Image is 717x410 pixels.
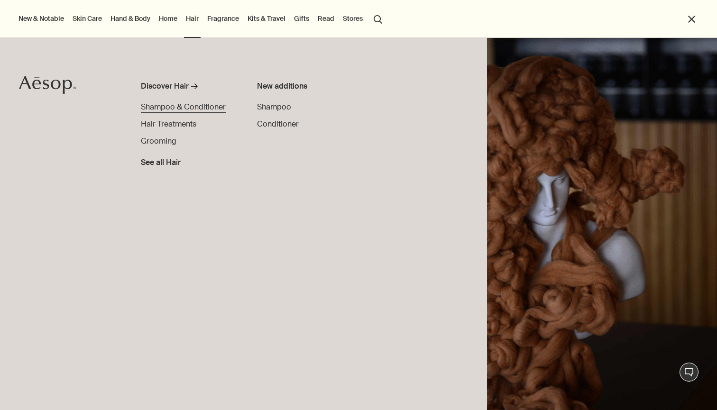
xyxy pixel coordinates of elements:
[71,12,104,25] a: Skin Care
[246,12,287,25] a: Kits & Travel
[257,81,372,92] div: New additions
[141,136,176,147] a: Grooming
[257,101,291,113] a: Shampoo
[680,363,699,382] button: Live Assistance
[141,153,181,168] a: See all Hair
[141,136,176,146] span: Grooming
[257,118,299,130] a: Conditioner
[141,81,189,92] div: Discover Hair
[257,119,299,129] span: Conditioner
[141,101,226,113] a: Shampoo & Conditioner
[19,75,76,94] svg: Aesop
[17,73,78,99] a: Aesop
[341,12,365,25] button: Stores
[205,12,241,25] a: Fragrance
[141,102,226,112] span: Shampoo & Conditioner
[487,38,717,410] img: Mannequin bust wearing wig made of wool.
[316,12,336,25] a: Read
[17,12,66,25] button: New & Notable
[686,14,697,25] button: Close the Menu
[141,157,181,168] span: See all Hair
[292,12,311,25] a: Gifts
[141,118,196,130] a: Hair Treatments
[141,81,235,96] a: Discover Hair
[369,9,386,27] button: Open search
[184,12,201,25] a: Hair
[109,12,152,25] a: Hand & Body
[257,102,291,112] span: Shampoo
[157,12,179,25] a: Home
[141,119,196,129] span: Hair Treatments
